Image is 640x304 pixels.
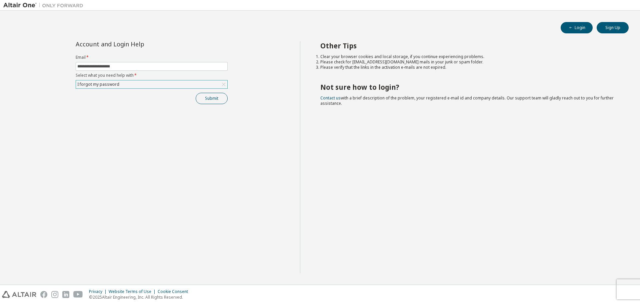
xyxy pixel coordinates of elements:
[51,291,58,298] img: instagram.svg
[320,41,617,50] h2: Other Tips
[76,41,197,47] div: Account and Login Help
[40,291,47,298] img: facebook.svg
[2,291,36,298] img: altair_logo.svg
[89,289,109,294] div: Privacy
[320,95,341,101] a: Contact us
[76,73,228,78] label: Select what you need help with
[76,55,228,60] label: Email
[62,291,69,298] img: linkedin.svg
[196,93,228,104] button: Submit
[76,80,227,88] div: I forgot my password
[158,289,192,294] div: Cookie Consent
[89,294,192,300] p: © 2025 Altair Engineering, Inc. All Rights Reserved.
[561,22,593,33] button: Login
[597,22,629,33] button: Sign Up
[76,81,120,88] div: I forgot my password
[320,54,617,59] li: Clear your browser cookies and local storage, if you continue experiencing problems.
[3,2,87,9] img: Altair One
[320,95,614,106] span: with a brief description of the problem, your registered e-mail id and company details. Our suppo...
[320,59,617,65] li: Please check for [EMAIL_ADDRESS][DOMAIN_NAME] mails in your junk or spam folder.
[320,83,617,91] h2: Not sure how to login?
[109,289,158,294] div: Website Terms of Use
[320,65,617,70] li: Please verify that the links in the activation e-mails are not expired.
[73,291,83,298] img: youtube.svg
